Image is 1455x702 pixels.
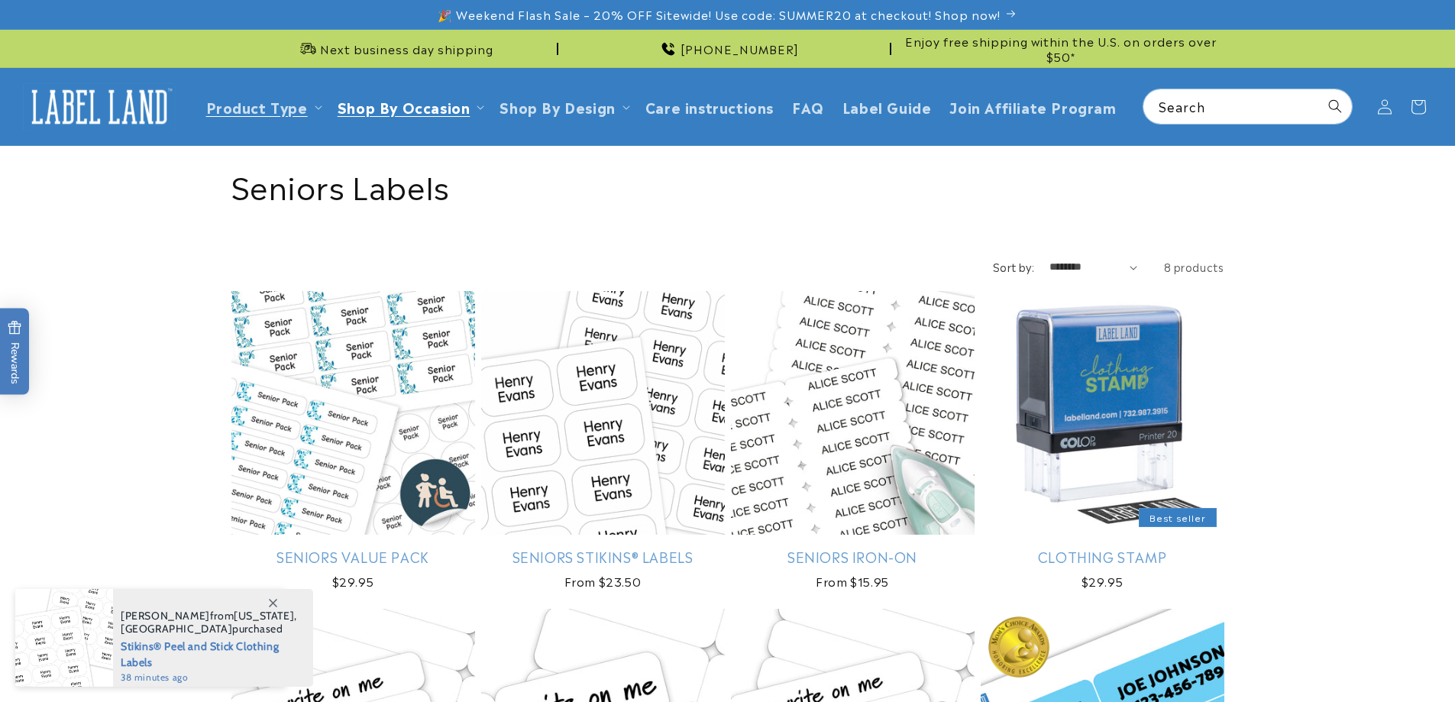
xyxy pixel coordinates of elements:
[981,548,1224,565] a: Clothing Stamp
[338,98,470,115] span: Shop By Occasion
[231,165,1224,205] h1: Seniors Labels
[320,41,493,57] span: Next business day shipping
[783,89,833,125] a: FAQ
[481,548,725,565] a: Seniors Stikins® Labels
[993,259,1034,274] label: Sort by:
[564,30,891,67] div: Announcement
[1164,259,1224,274] span: 8 products
[645,98,774,115] span: Care instructions
[681,41,799,57] span: [PHONE_NUMBER]
[18,77,182,136] a: Label Land
[897,30,1224,67] div: Announcement
[490,89,635,125] summary: Shop By Design
[121,610,297,636] span: from , purchased
[500,96,615,117] a: Shop By Design
[1318,89,1352,123] button: Search
[897,34,1224,63] span: Enjoy free shipping within the U.S. on orders over $50*
[842,98,932,115] span: Label Guide
[206,96,308,117] a: Product Type
[438,7,1001,22] span: 🎉 Weekend Flash Sale – 20% OFF Sitewide! Use code: SUMMER20 at checkout! Shop now!
[949,98,1116,115] span: Join Affiliate Program
[121,609,210,623] span: [PERSON_NAME]
[940,89,1125,125] a: Join Affiliate Program
[833,89,941,125] a: Label Guide
[792,98,824,115] span: FAQ
[23,83,176,131] img: Label Land
[234,609,294,623] span: [US_STATE]
[231,30,558,67] div: Announcement
[8,320,22,383] span: Rewards
[231,548,475,565] a: Seniors Value Pack
[197,89,328,125] summary: Product Type
[731,548,975,565] a: Seniors Iron-On
[636,89,783,125] a: Care instructions
[121,622,232,636] span: [GEOGRAPHIC_DATA]
[328,89,491,125] summary: Shop By Occasion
